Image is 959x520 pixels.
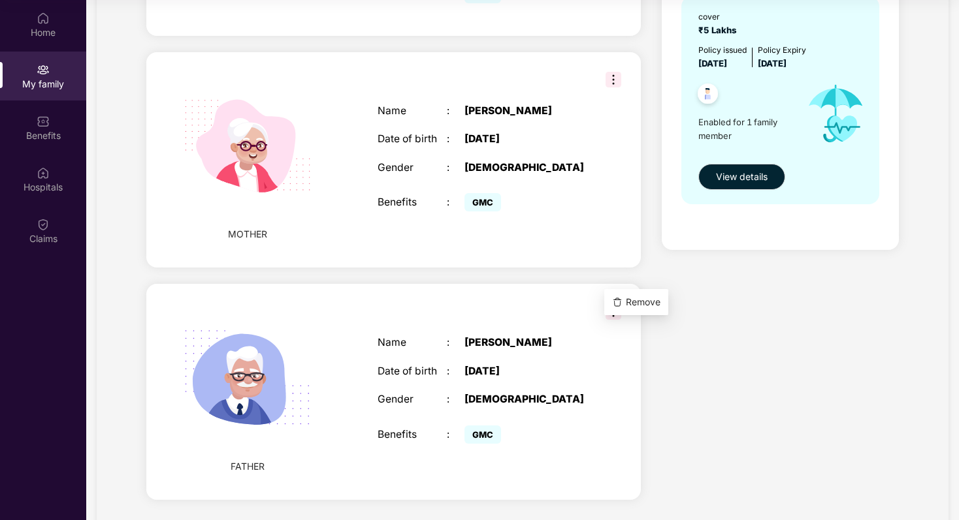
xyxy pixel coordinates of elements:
[716,170,768,184] span: View details
[378,429,447,441] div: Benefits
[37,12,50,25] img: svg+xml;base64,PHN2ZyBpZD0iSG9tZSIgeG1sbnM9Imh0dHA6Ly93d3cudzMub3JnLzIwMDAvc3ZnIiB3aWR0aD0iMjAiIG...
[464,162,586,174] div: [DEMOGRAPHIC_DATA]
[464,193,501,211] span: GMC
[464,393,586,406] div: [DEMOGRAPHIC_DATA]
[464,365,586,378] div: [DATE]
[37,63,50,76] img: svg+xml;base64,PHN2ZyB3aWR0aD0iMjAiIGhlaWdodD0iMjAiIHZpZXdCb3g9IjAgMCAyMCAyMCIgZmlsbD0ibm9uZSIgeG...
[378,162,447,174] div: Gender
[378,393,447,406] div: Gender
[447,393,464,406] div: :
[698,10,742,23] div: cover
[464,337,586,349] div: [PERSON_NAME]
[612,297,623,307] img: svg+xml;base64,PHN2ZyBpZD0iRGVsZXRlLTMyeDMyIiB4bWxucz0iaHR0cDovL3d3dy53My5vcmcvMjAwMC9zdmciIHdpZH...
[796,70,876,157] img: icon
[228,227,267,241] span: MOTHER
[758,44,806,56] div: Policy Expiry
[231,459,265,474] span: FATHER
[447,365,464,378] div: :
[698,164,785,190] button: View details
[447,337,464,349] div: :
[37,115,50,128] img: svg+xml;base64,PHN2ZyBpZD0iQmVuZWZpdHMiIHhtbG5zPSJodHRwOi8vd3d3LnczLm9yZy8yMDAwL3N2ZyIgd2lkdGg9Ij...
[378,365,447,378] div: Date of birth
[698,58,727,69] span: [DATE]
[447,162,464,174] div: :
[447,133,464,145] div: :
[378,196,447,209] div: Benefits
[698,115,795,142] span: Enabled for 1 family member
[606,72,621,87] img: svg+xml;base64,PHN2ZyB3aWR0aD0iMzIiIGhlaWdodD0iMzIiIHZpZXdCb3g9IjAgMCAzMiAzMiIgZmlsbD0ibm9uZSIgeG...
[378,133,447,145] div: Date of birth
[447,196,464,209] div: :
[464,425,501,444] span: GMC
[37,166,50,179] img: svg+xml;base64,PHN2ZyBpZD0iSG9zcGl0YWxzIiB4bWxucz0iaHR0cDovL3d3dy53My5vcmcvMjAwMC9zdmciIHdpZHRoPS...
[692,80,724,112] img: svg+xml;base64,PHN2ZyB4bWxucz0iaHR0cDovL3d3dy53My5vcmcvMjAwMC9zdmciIHdpZHRoPSI0OC45NDMiIGhlaWdodD...
[698,44,747,56] div: Policy issued
[464,133,586,145] div: [DATE]
[698,25,742,35] span: ₹5 Lakhs
[378,105,447,117] div: Name
[626,295,660,309] span: Remove
[464,105,586,117] div: [PERSON_NAME]
[167,297,329,459] img: svg+xml;base64,PHN2ZyB4bWxucz0iaHR0cDovL3d3dy53My5vcmcvMjAwMC9zdmciIHhtbG5zOnhsaW5rPSJodHRwOi8vd3...
[447,429,464,441] div: :
[378,337,447,349] div: Name
[167,65,329,227] img: svg+xml;base64,PHN2ZyB4bWxucz0iaHR0cDovL3d3dy53My5vcmcvMjAwMC9zdmciIHdpZHRoPSIyMjQiIGhlaWdodD0iMT...
[758,58,787,69] span: [DATE]
[447,105,464,117] div: :
[37,218,50,231] img: svg+xml;base64,PHN2ZyBpZD0iQ2xhaW0iIHhtbG5zPSJodHRwOi8vd3d3LnczLm9yZy8yMDAwL3N2ZyIgd2lkdGg9IjIwIi...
